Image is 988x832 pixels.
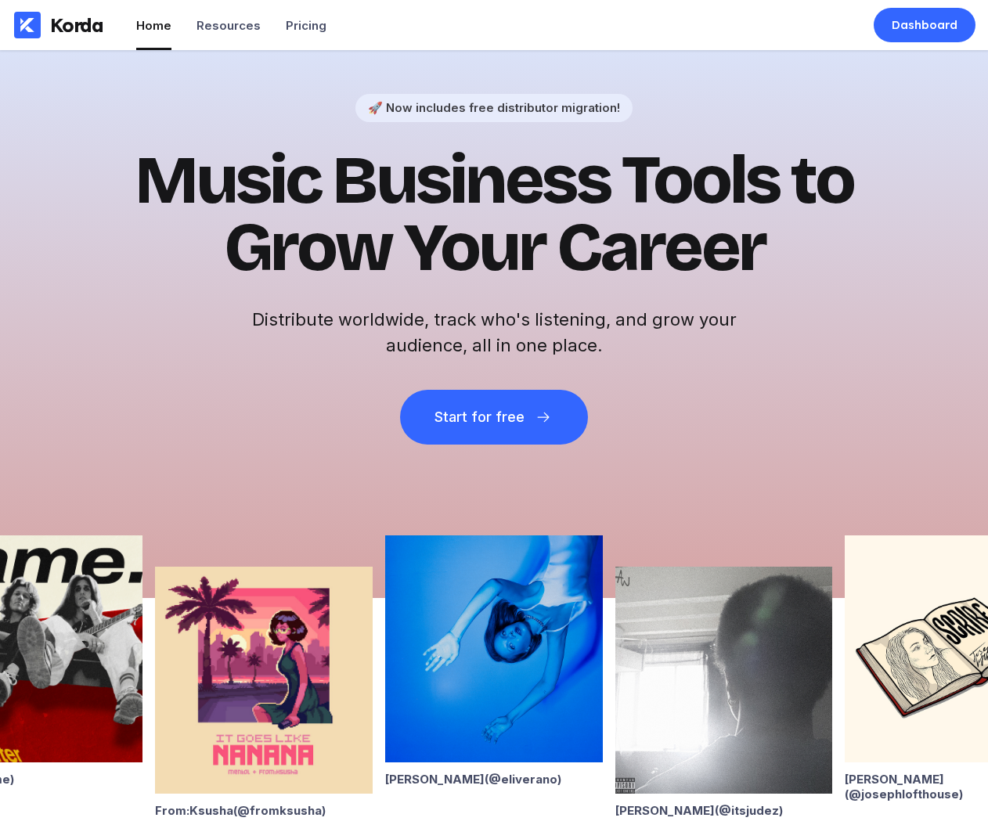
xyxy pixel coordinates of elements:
div: Dashboard [892,17,957,33]
a: Dashboard [874,8,975,42]
div: Home [136,18,171,33]
button: Start for free [400,390,588,445]
div: Start for free [435,409,524,425]
h2: Distribute worldwide, track who's listening, and grow your audience, all in one place. [243,307,745,358]
div: From:Ksusha (@ fromksusha ) [155,803,373,818]
img: Eli Verano [385,535,603,762]
div: 🚀 Now includes free distributor migration! [368,100,620,115]
div: Korda [50,13,103,37]
h1: Music Business Tools to Grow Your Career [110,147,878,282]
div: Pricing [286,18,326,33]
div: Resources [197,18,261,33]
div: [PERSON_NAME] (@ eliverano ) [385,772,603,787]
div: [PERSON_NAME] (@ itsjudez ) [615,803,833,818]
img: Alan Ward [615,567,833,794]
img: From:Ksusha [155,567,373,794]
